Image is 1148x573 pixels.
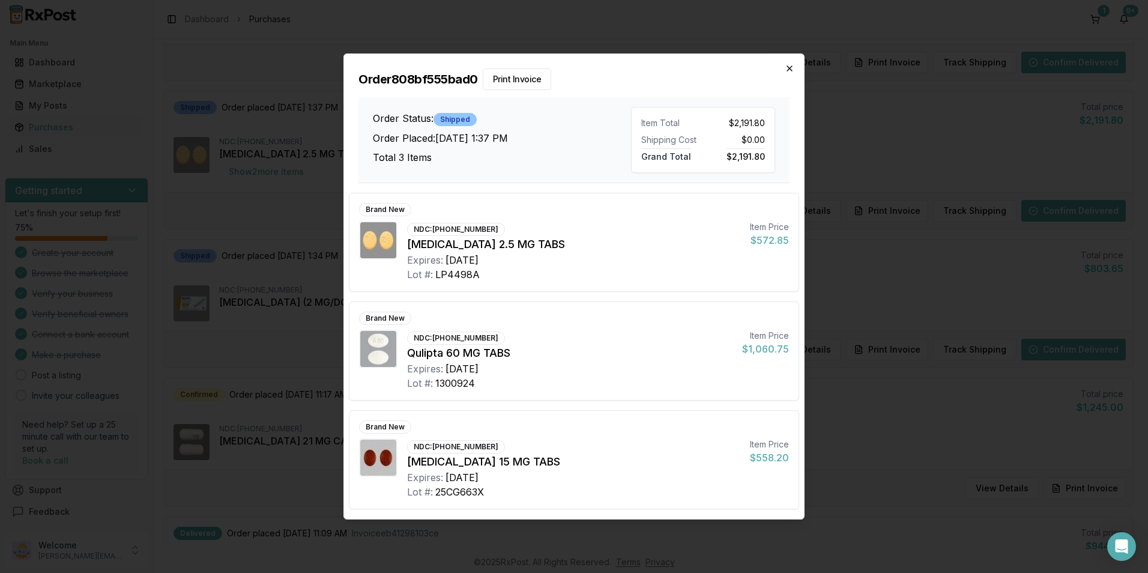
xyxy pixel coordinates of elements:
span: Grand Total [641,148,691,162]
div: Item Total [641,117,698,129]
h3: Order Placed: [DATE] 1:37 PM [373,131,631,145]
div: NDC: [PHONE_NUMBER] [407,440,505,453]
div: Expires: [407,362,443,376]
div: Item Price [742,330,789,342]
img: Xarelto 15 MG TABS [360,440,396,476]
div: Shipped [434,113,477,126]
div: Expires: [407,470,443,485]
div: 1300924 [435,376,475,390]
div: Shipping Cost [641,134,698,146]
div: Lot #: [407,485,433,499]
div: [DATE] [446,253,479,267]
div: [MEDICAL_DATA] 2.5 MG TABS [407,236,740,253]
h2: Order 808bf555bad0 [358,68,790,90]
div: $558.20 [750,450,789,465]
div: $1,060.75 [742,342,789,356]
div: [DATE] [446,470,479,485]
span: $2,191.80 [729,117,765,129]
div: Lot #: [407,376,433,390]
img: Qulipta 60 MG TABS [360,331,396,367]
div: LP4498A [435,267,480,282]
div: Qulipta 60 MG TABS [407,345,733,362]
h3: Total 3 Items [373,150,631,165]
div: Brand New [359,420,411,434]
div: Brand New [359,312,411,325]
span: $2,191.80 [727,148,765,162]
div: Item Price [750,438,789,450]
div: NDC: [PHONE_NUMBER] [407,223,505,236]
div: NDC: [PHONE_NUMBER] [407,332,505,345]
h3: Order Status: [373,111,631,126]
div: [MEDICAL_DATA] 15 MG TABS [407,453,740,470]
div: Expires: [407,253,443,267]
div: $572.85 [750,233,789,247]
div: Lot #: [407,267,433,282]
div: Brand New [359,203,411,216]
div: 25CG663X [435,485,484,499]
button: Print Invoice [483,68,552,90]
img: Eliquis 2.5 MG TABS [360,222,396,258]
div: [DATE] [446,362,479,376]
div: $0.00 [708,134,765,146]
div: Item Price [750,221,789,233]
